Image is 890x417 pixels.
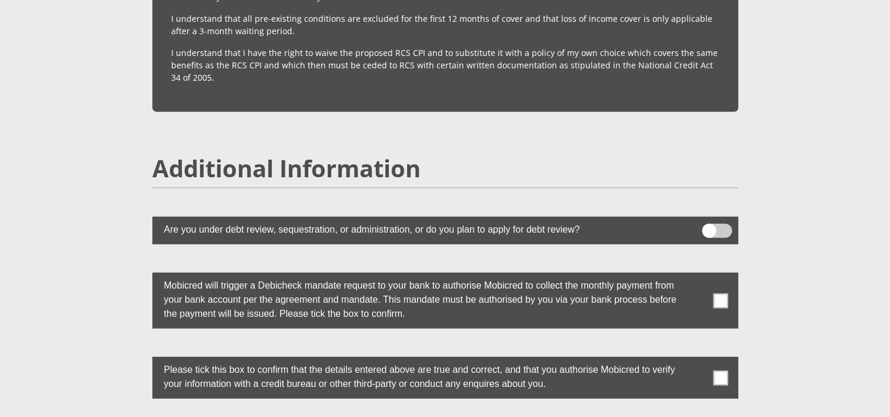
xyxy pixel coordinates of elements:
[152,273,679,324] label: Mobicred will trigger a Debicheck mandate request to your bank to authorise Mobicred to collect t...
[152,357,679,394] label: Please tick this box to confirm that the details entered above are true and correct, and that you...
[152,217,679,240] label: Are you under debt review, sequestration, or administration, or do you plan to apply for debt rev...
[171,47,719,84] p: I understand that I have the right to waive the proposed RCS CPI and to substitute it with a poli...
[171,12,719,37] p: I understand that all pre-existing conditions are excluded for the first 12 months of cover and t...
[152,154,738,183] h2: Additional Information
